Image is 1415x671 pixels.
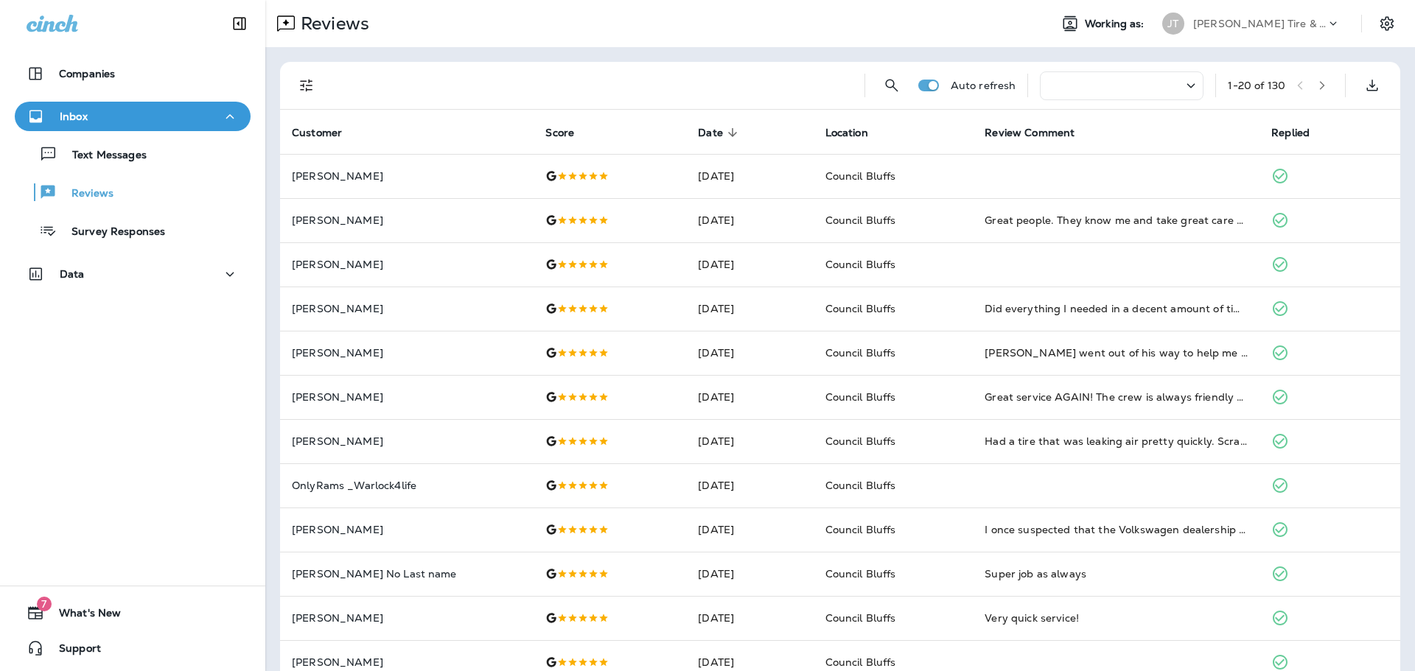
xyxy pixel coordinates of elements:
p: OnlyRams _Warlock4life [292,479,522,491]
p: [PERSON_NAME] No Last name [292,568,522,580]
div: JT [1162,13,1184,35]
div: Had a tire that was leaking air pretty quickly. Scrambling around to find a place around 430pm. W... [985,434,1248,449]
p: Data [60,268,85,280]
span: Council Bluffs [825,523,896,536]
p: [PERSON_NAME] [292,612,522,624]
p: Survey Responses [57,225,165,239]
div: I once suspected that the Volkswagen dealership was trying to rip me off and brought my Golf to J... [985,522,1248,537]
p: Reviews [57,187,113,201]
div: Jacob went out of his way to help me out this morning! Excellent service and Excellent staff. Tha... [985,345,1248,360]
span: Council Bluffs [825,346,896,359]
td: [DATE] [686,596,813,640]
button: Companies [15,59,251,88]
button: Filters [292,71,321,100]
p: Auto refresh [951,80,1016,91]
button: Settings [1374,10,1400,37]
p: Reviews [295,13,369,35]
span: Council Bluffs [825,567,896,580]
p: [PERSON_NAME] Tire & Auto [1193,18,1326,29]
p: [PERSON_NAME] [292,214,522,226]
p: [PERSON_NAME] [292,435,522,447]
button: 7What's New [15,598,251,628]
span: Customer [292,126,361,139]
td: [DATE] [686,419,813,463]
p: Companies [59,68,115,80]
button: Search Reviews [877,71,906,100]
span: Council Bluffs [825,656,896,669]
p: [PERSON_NAME] [292,524,522,535]
td: [DATE] [686,287,813,331]
div: Great people. They know me and take great care of my cars. Very personable and welcoming place. T... [985,213,1248,228]
div: Did everything I needed in a decent amount of time and kept me informed of the progress. Plus the... [985,301,1248,316]
td: [DATE] [686,507,813,552]
span: What's New [44,607,121,625]
button: Reviews [15,177,251,208]
button: Data [15,259,251,289]
span: Score [545,126,593,139]
button: Inbox [15,102,251,131]
p: Text Messages [57,149,147,163]
p: [PERSON_NAME] [292,347,522,359]
p: [PERSON_NAME] [292,170,522,182]
span: Council Bluffs [825,435,896,448]
span: Council Bluffs [825,302,896,315]
span: Council Bluffs [825,169,896,183]
span: Date [698,127,723,139]
div: 1 - 20 of 130 [1228,80,1285,91]
span: Review Comment [985,127,1075,139]
span: Review Comment [985,126,1094,139]
div: Very quick service! [985,611,1248,625]
span: Replied [1271,126,1329,139]
td: [DATE] [686,242,813,287]
span: Council Bluffs [825,611,896,625]
span: Support [44,642,101,660]
button: Text Messages [15,138,251,169]
td: [DATE] [686,463,813,507]
span: Date [698,126,742,139]
span: Council Bluffs [825,479,896,492]
span: Score [545,127,574,139]
p: [PERSON_NAME] [292,656,522,668]
span: Working as: [1085,18,1147,30]
td: [DATE] [686,375,813,419]
span: Council Bluffs [825,390,896,404]
p: [PERSON_NAME] [292,259,522,270]
span: 7 [37,597,52,611]
span: Location [825,127,868,139]
div: Super job as always [985,566,1248,581]
span: Replied [1271,127,1310,139]
td: [DATE] [686,552,813,596]
p: [PERSON_NAME] [292,391,522,403]
td: [DATE] [686,331,813,375]
span: Council Bluffs [825,258,896,271]
p: Inbox [60,110,88,122]
td: [DATE] [686,198,813,242]
td: [DATE] [686,154,813,198]
span: Customer [292,127,342,139]
p: [PERSON_NAME] [292,303,522,315]
span: Council Bluffs [825,214,896,227]
div: Great service AGAIN! The crew is always friendly with a sense of humor. And the mechanics know wh... [985,390,1248,404]
button: Support [15,633,251,663]
button: Survey Responses [15,215,251,246]
button: Collapse Sidebar [219,9,260,38]
button: Export as CSV [1358,71,1387,100]
span: Location [825,126,887,139]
